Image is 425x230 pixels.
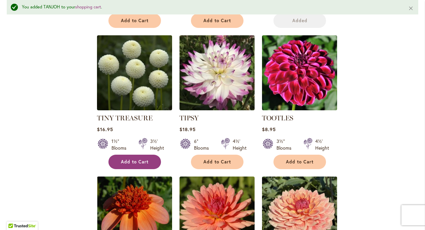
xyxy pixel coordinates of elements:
a: TOOTLES [262,114,293,122]
button: Add to Cart [108,155,161,169]
img: TIPSY [179,35,255,110]
span: Add to Cart [203,18,231,24]
a: TIPSY [179,105,255,112]
span: Add to Cart [121,159,149,165]
div: 3½' Height [150,138,164,151]
div: 6" Blooms [194,138,213,151]
button: Add to Cart [273,155,326,169]
button: Add to Cart [108,13,161,28]
span: $18.95 [179,126,196,132]
div: 4½' Height [315,138,329,151]
a: TIPSY [179,114,199,122]
span: Add to Cart [121,18,149,24]
img: Tootles [262,35,337,110]
iframe: Launch Accessibility Center [5,206,24,225]
a: TINY TREASURE [97,105,172,112]
span: $8.95 [262,126,276,132]
button: Add to Cart [191,13,243,28]
span: Add to Cart [286,159,314,165]
div: 4½' Height [233,138,247,151]
div: 1½" Blooms [111,138,130,151]
span: $16.95 [97,126,113,132]
button: Add to Cart [191,155,243,169]
a: TINY TREASURE [97,114,153,122]
div: You added TANJOH to your . [22,4,398,10]
span: Add to Cart [203,159,231,165]
a: shopping cart [75,4,101,10]
a: Tootles [262,105,337,112]
img: TINY TREASURE [97,35,172,110]
div: 3½" Blooms [276,138,295,151]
